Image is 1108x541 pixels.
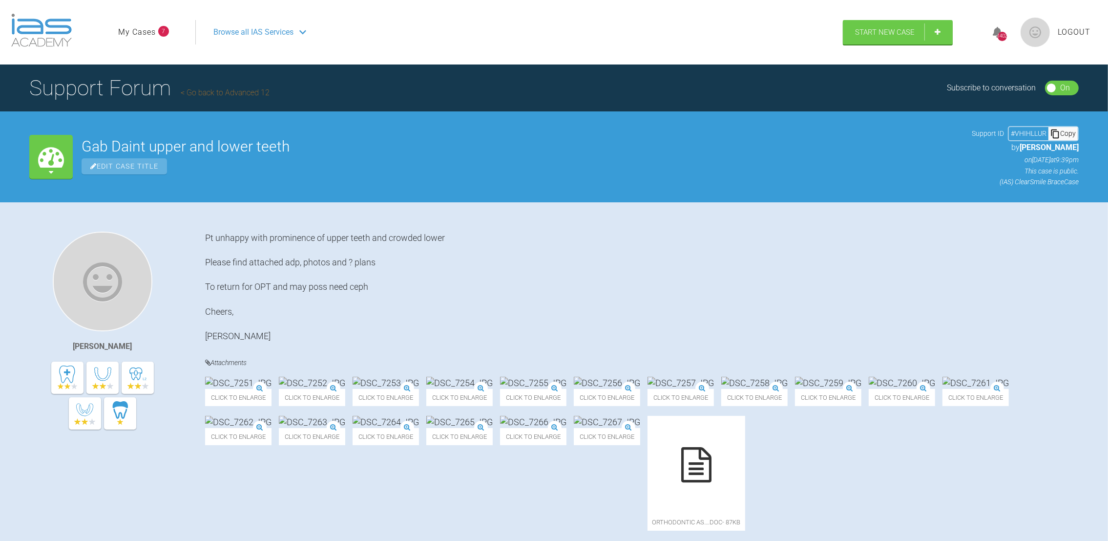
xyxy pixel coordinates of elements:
p: This case is public. [972,166,1079,176]
img: DSC_7265.JPG [426,416,493,428]
p: (IAS) ClearSmile Brace Case [972,176,1079,187]
img: logo-light.3e3ef733.png [11,14,72,47]
img: DSC_7262.JPG [205,416,272,428]
img: profile.png [1021,18,1050,47]
img: DSC_7251.JPG [205,377,272,389]
span: Click to enlarge [942,389,1009,406]
div: # VHIHLLUR [1009,128,1048,139]
div: On [1060,82,1070,94]
img: DSC_7258.JPG [721,377,788,389]
img: DSC_7256.JPG [574,377,640,389]
a: Start New Case [843,20,953,44]
h1: Support Forum [29,71,270,105]
span: Click to enlarge [279,428,345,445]
span: Click to enlarge [353,389,419,406]
img: DSC_7257.JPG [648,377,714,389]
span: Click to enlarge [279,389,345,406]
span: Click to enlarge [500,428,566,445]
img: DSC_7255.JPG [500,377,566,389]
span: orthodontic As….doc - 87KB [648,514,745,531]
img: DSC_7259.JPG [795,377,861,389]
span: Start New Case [855,28,915,37]
img: DSC_7263.JPG [279,416,345,428]
p: on [DATE] at 9:39pm [972,154,1079,165]
span: Click to enlarge [500,389,566,406]
span: Click to enlarge [353,428,419,445]
span: Click to enlarge [426,428,493,445]
div: Subscribe to conversation [947,82,1036,94]
img: DSC_7261.JPG [942,377,1009,389]
span: Click to enlarge [795,389,861,406]
h2: Gab Daint upper and lower teeth [82,139,963,154]
h4: Attachments [205,357,1079,369]
span: Click to enlarge [721,389,788,406]
a: My Cases [118,26,156,39]
img: DSC_7254.JPG [426,377,493,389]
span: Click to enlarge [205,389,272,406]
img: DSC_7267.JPG [574,416,640,428]
span: Click to enlarge [574,428,640,445]
img: DSC_7266.JPG [500,416,566,428]
span: Click to enlarge [648,389,714,406]
span: Edit Case Title [82,158,167,174]
span: Click to enlarge [574,389,640,406]
img: DSC_7264.JPG [353,416,419,428]
div: 1402 [998,32,1007,41]
span: [PERSON_NAME] [1020,143,1079,152]
img: Neil Fearns [53,232,152,331]
span: Click to enlarge [426,389,493,406]
span: Browse all IAS Services [213,26,293,39]
a: Logout [1058,26,1090,39]
img: DSC_7253.JPG [353,377,419,389]
div: Copy [1048,127,1078,140]
a: Go back to Advanced 12 [181,88,270,97]
div: Pt unhappy with prominence of upper teeth and crowded lower Please find attached adp, photos and ... [205,232,1079,343]
span: 7 [158,26,169,37]
span: Click to enlarge [869,389,935,406]
span: Click to enlarge [205,428,272,445]
div: [PERSON_NAME] [73,340,132,353]
img: DSC_7252.JPG [279,377,345,389]
img: DSC_7260.JPG [869,377,935,389]
span: Support ID [972,128,1004,139]
p: by [972,141,1079,154]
